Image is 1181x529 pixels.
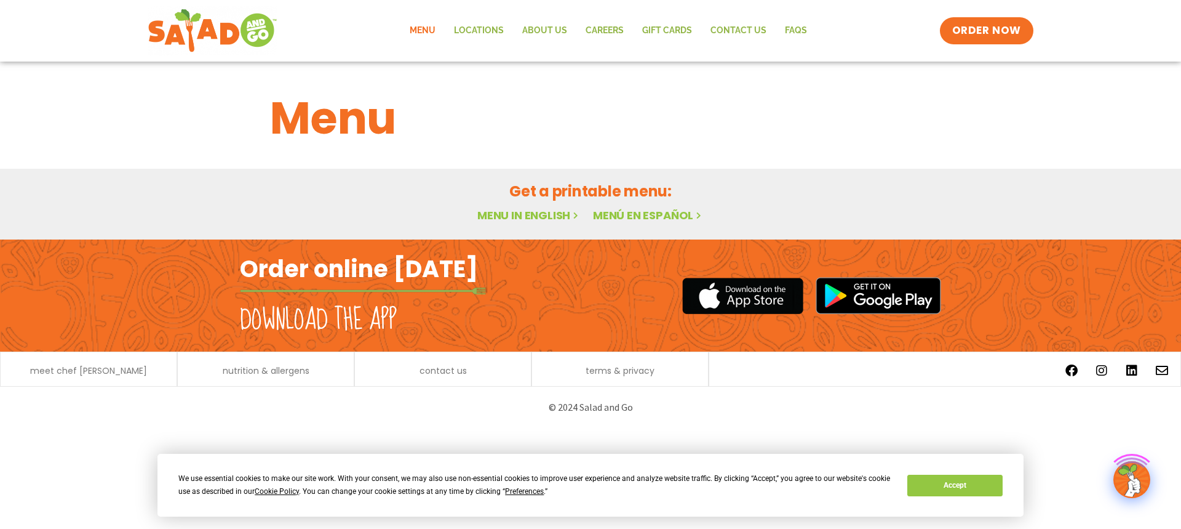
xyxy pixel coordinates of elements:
a: FAQs [776,17,816,45]
a: Menu [400,17,445,45]
div: We use essential cookies to make our site work. With your consent, we may also use non-essential ... [178,472,893,498]
a: Contact Us [701,17,776,45]
img: new-SAG-logo-768×292 [148,6,277,55]
a: GIFT CARDS [633,17,701,45]
h2: Download the app [240,303,397,337]
h1: Menu [270,85,911,151]
nav: Menu [400,17,816,45]
a: nutrition & allergens [223,366,309,375]
a: ORDER NOW [940,17,1033,44]
img: google_play [816,277,941,314]
div: Cookie Consent Prompt [157,454,1024,517]
h2: Order online [DATE] [240,254,478,284]
button: Accept [907,475,1002,496]
span: Cookie Policy [255,487,299,496]
span: ORDER NOW [952,23,1021,38]
span: Preferences [505,487,544,496]
a: meet chef [PERSON_NAME] [30,366,147,375]
p: © 2024 Salad and Go [246,399,935,416]
img: fork [240,288,486,294]
a: contact us [420,366,467,375]
a: Menú en español [593,208,704,223]
a: Locations [445,17,513,45]
img: appstore [682,276,803,316]
a: terms & privacy [586,366,654,375]
h2: Get a printable menu: [270,180,911,202]
a: Menu in English [477,208,581,223]
a: About Us [513,17,576,45]
a: Careers [576,17,633,45]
